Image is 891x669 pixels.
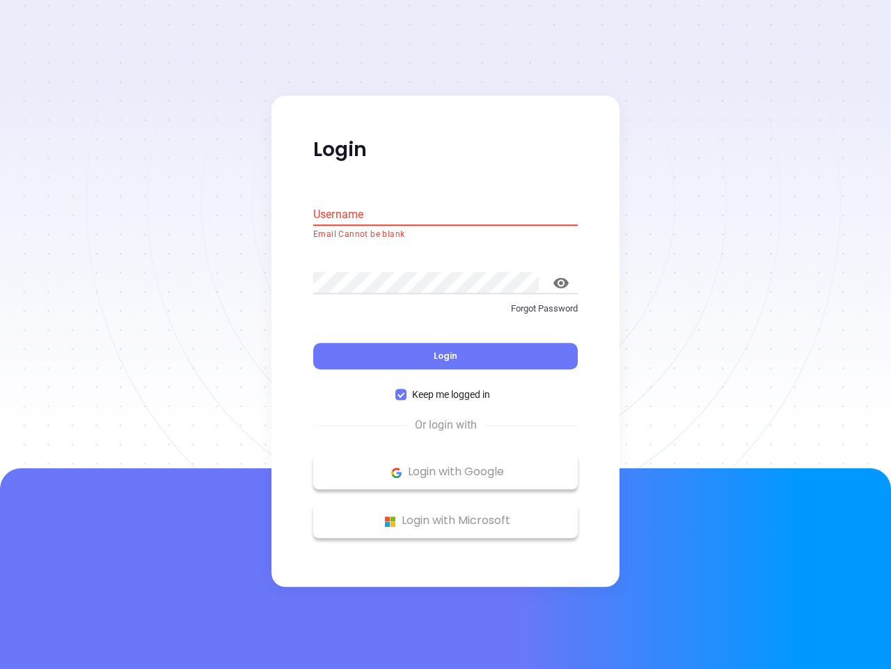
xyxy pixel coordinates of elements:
button: Google Logo Login with Google [313,455,578,490]
p: Login [313,137,578,162]
button: toggle password visibility [544,266,578,300]
a: Forgot Password [313,302,578,327]
p: Login with Google [320,462,571,483]
span: Login [434,351,457,362]
p: Email Cannot be blank [313,228,578,242]
p: Forgot Password [313,302,578,316]
p: Login with Microsoft [320,511,571,532]
img: Microsoft Logo [381,513,399,530]
span: Keep me logged in [407,387,496,403]
button: Microsoft Logo Login with Microsoft [313,504,578,539]
span: Or login with [408,417,484,434]
button: Login [313,344,578,370]
img: Google Logo [388,464,405,482]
